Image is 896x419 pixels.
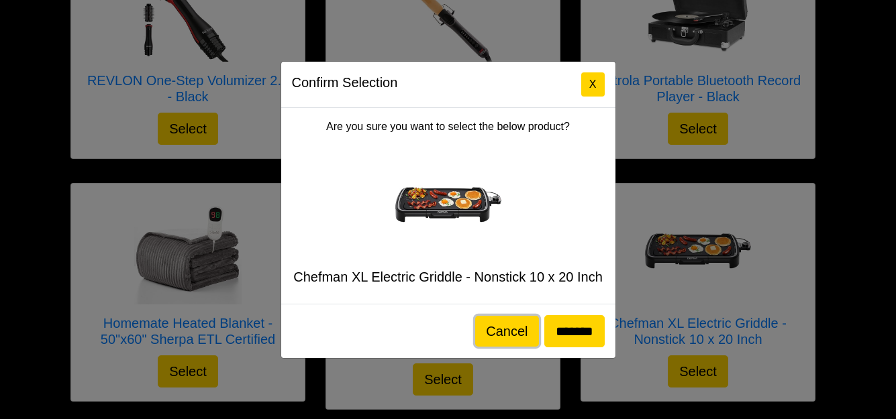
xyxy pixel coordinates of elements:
[395,151,502,258] img: Chefman XL Electric Griddle - Nonstick 10 x 20 Inch
[292,72,398,93] h5: Confirm Selection
[292,269,605,285] h5: Chefman XL Electric Griddle - Nonstick 10 x 20 Inch
[281,108,615,304] div: Are you sure you want to select the below product?
[475,316,538,347] button: Cancel
[581,72,605,97] button: Close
